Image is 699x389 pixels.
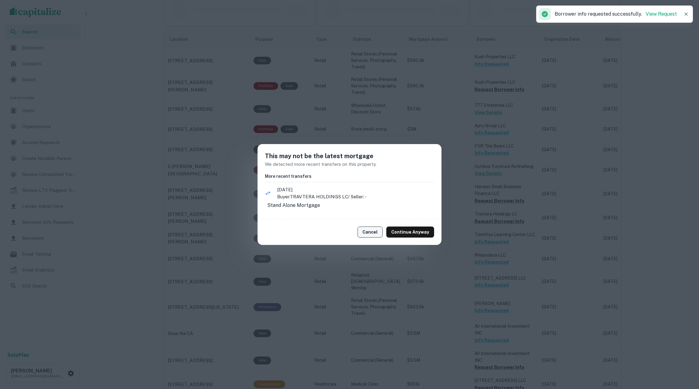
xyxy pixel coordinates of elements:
button: Continue Anyway [386,227,434,238]
span: Stand Alone Mortgage [265,202,323,208]
iframe: Chat Widget [668,340,699,369]
button: Cancel [357,227,383,238]
p: Borrower info requested successfully. [555,10,677,18]
h6: More recent transfers [265,173,434,180]
a: View Request [646,11,677,17]
h5: This may not be the latest mortgage [265,151,434,161]
div: Stand Alone Mortgage [265,202,434,209]
p: We detected more recent transfers on this property. [265,161,434,168]
span: [DATE] [277,186,434,193]
p: Buyer: TRAVTERA HOLDINGS LC / Seller: - [277,193,434,200]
